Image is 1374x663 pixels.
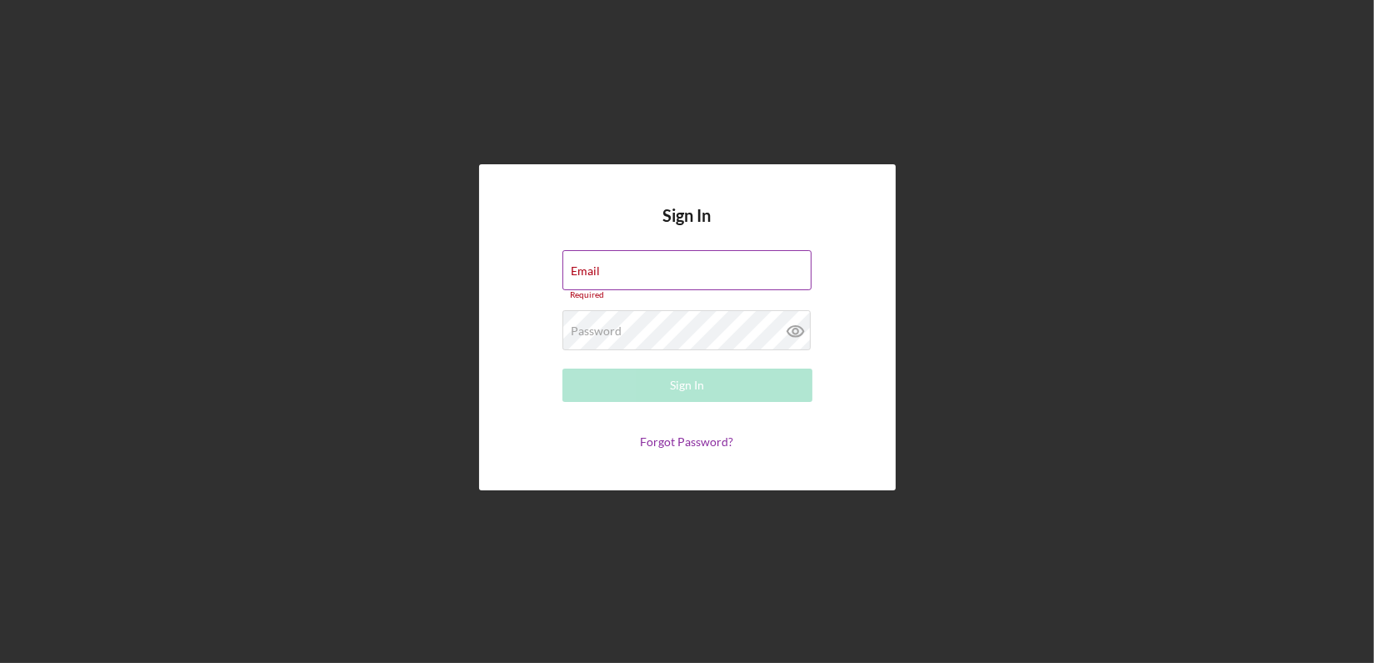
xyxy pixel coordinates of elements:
[562,369,812,402] button: Sign In
[641,434,734,449] a: Forgot Password?
[663,206,712,250] h4: Sign In
[572,264,601,278] label: Email
[670,369,704,402] div: Sign In
[572,324,622,338] label: Password
[562,290,812,300] div: Required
